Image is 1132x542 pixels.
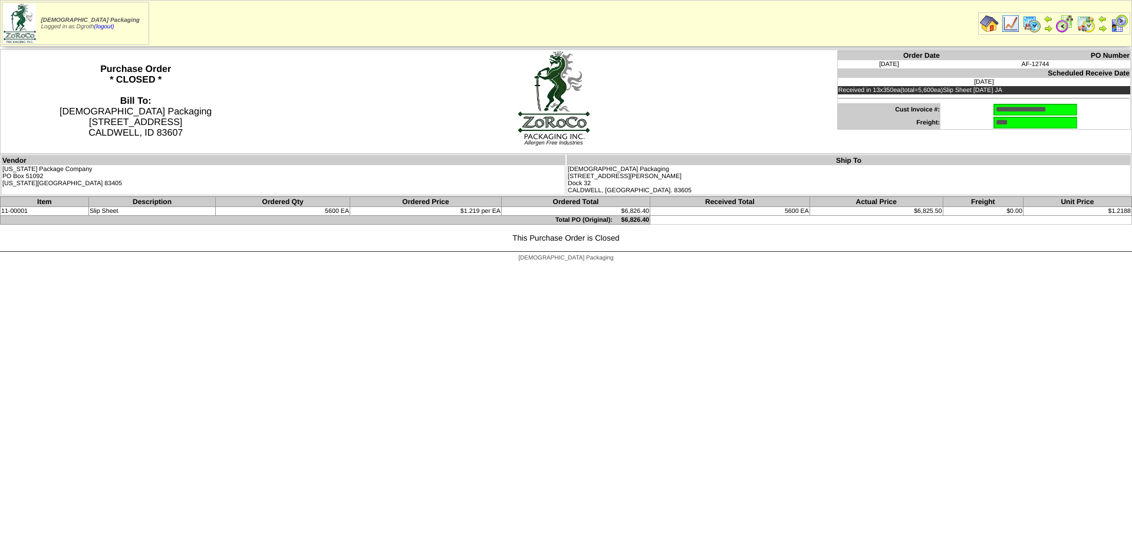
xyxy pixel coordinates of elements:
[1044,14,1053,24] img: arrowleft.gif
[943,197,1023,207] th: Freight
[88,207,215,216] td: Slip Sheet
[650,197,810,207] th: Received Total
[1,50,271,154] th: Purchase Order * CLOSED *
[1044,24,1053,33] img: arrowright.gif
[4,4,36,43] img: zoroco-logo-small.webp
[940,60,1130,68] td: AF-12744
[1,197,89,207] th: Item
[809,197,943,207] th: Actual Price
[837,78,1130,86] td: [DATE]
[525,140,583,146] span: Allergen Free Industries
[1023,197,1131,207] th: Unit Price
[1098,24,1107,33] img: arrowright.gif
[943,207,1023,216] td: $0.00
[216,197,350,207] th: Ordered Qty
[88,197,215,207] th: Description
[567,165,1131,195] td: [DEMOGRAPHIC_DATA] Packaging [STREET_ADDRESS][PERSON_NAME] Dock 32 CALDWELL, [GEOGRAPHIC_DATA]. 8...
[940,51,1130,61] th: PO Number
[350,197,502,207] th: Ordered Price
[2,165,565,195] td: [US_STATE] Package Company PO Box 51092 [US_STATE][GEOGRAPHIC_DATA] 83405
[1023,207,1131,216] td: $1.2188
[1098,14,1107,24] img: arrowleft.gif
[518,255,613,261] span: [DEMOGRAPHIC_DATA] Packaging
[501,207,650,216] td: $6,826.40
[837,86,1130,94] td: Received in 13x350ea(total=5,600ea)Slip Sheet [DATE] JA
[1,207,89,216] td: 11-00001
[1055,14,1074,33] img: calendarblend.gif
[94,24,114,30] a: (logout)
[837,60,940,68] td: [DATE]
[216,207,350,216] td: 5600 EA
[501,197,650,207] th: Ordered Total
[837,51,940,61] th: Order Date
[120,96,152,106] strong: Bill To:
[837,68,1130,78] th: Scheduled Receive Date
[650,207,810,216] td: 5600 EA
[837,116,940,130] td: Freight:
[60,96,212,138] span: [DEMOGRAPHIC_DATA] Packaging [STREET_ADDRESS] CALDWELL, ID 83607
[1022,14,1041,33] img: calendarprod.gif
[1077,14,1095,33] img: calendarinout.gif
[2,156,565,166] th: Vendor
[567,156,1131,166] th: Ship To
[809,207,943,216] td: $6,825.50
[350,207,502,216] td: $1.219 per EA
[1,216,650,225] td: Total PO (Original): $6,826.40
[1110,14,1128,33] img: calendarcustomer.gif
[41,17,140,24] span: [DEMOGRAPHIC_DATA] Packaging
[837,103,940,116] td: Cust Invoice #:
[980,14,999,33] img: home.gif
[41,17,140,30] span: Logged in as Dgroth
[1001,14,1020,33] img: line_graph.gif
[517,50,591,140] img: logoBig.jpg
